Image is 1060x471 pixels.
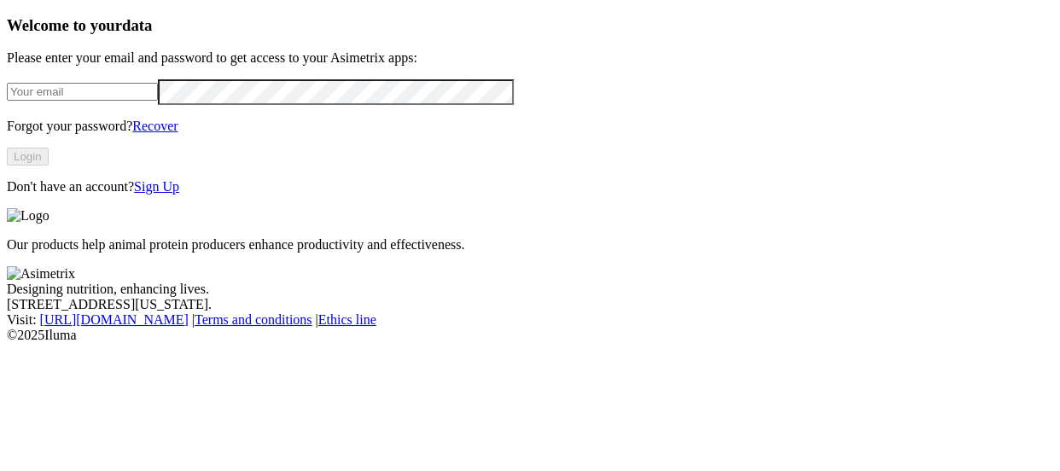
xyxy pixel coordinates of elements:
[7,312,1053,328] div: Visit : | |
[134,179,179,194] a: Sign Up
[7,179,1053,195] p: Don't have an account?
[40,312,189,327] a: [URL][DOMAIN_NAME]
[7,328,1053,343] div: © 2025 Iluma
[7,237,1053,253] p: Our products help animal protein producers enhance productivity and effectiveness.
[7,148,49,166] button: Login
[132,119,178,133] a: Recover
[7,266,75,282] img: Asimetrix
[7,16,1053,35] h3: Welcome to your
[195,312,312,327] a: Terms and conditions
[7,119,1053,134] p: Forgot your password?
[7,208,50,224] img: Logo
[7,83,158,101] input: Your email
[7,297,1053,312] div: [STREET_ADDRESS][US_STATE].
[122,16,152,34] span: data
[318,312,376,327] a: Ethics line
[7,50,1053,66] p: Please enter your email and password to get access to your Asimetrix apps:
[7,282,1053,297] div: Designing nutrition, enhancing lives.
